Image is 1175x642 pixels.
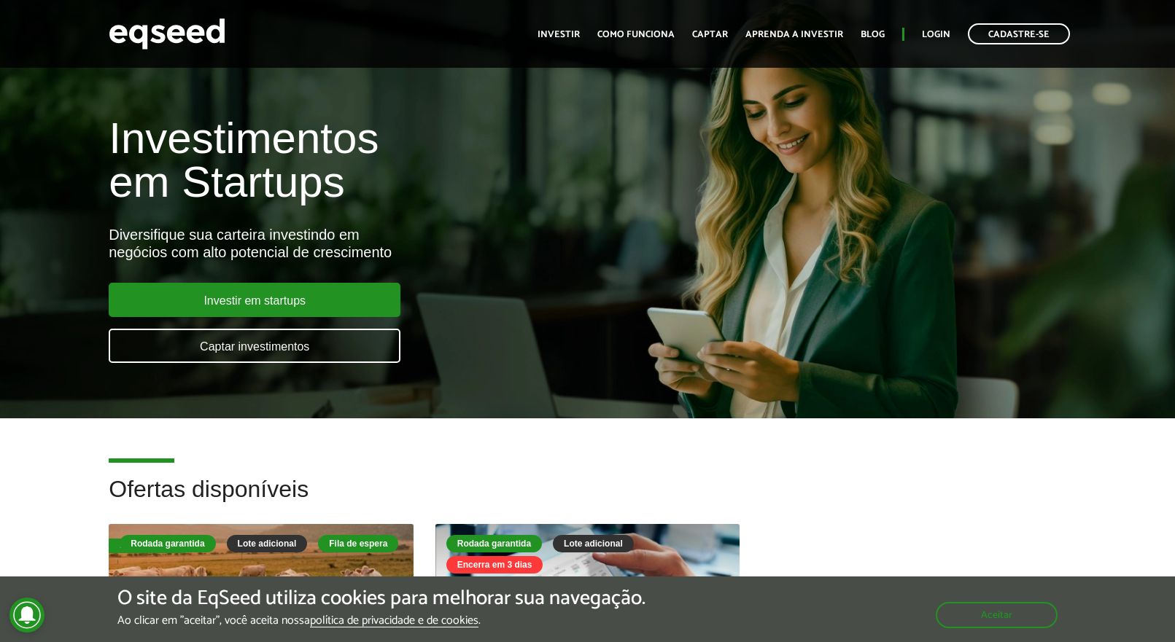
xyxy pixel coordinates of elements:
[922,30,950,39] a: Login
[968,23,1070,44] a: Cadastre-se
[310,615,478,627] a: política de privacidade e de cookies
[318,535,398,552] div: Fila de espera
[692,30,728,39] a: Captar
[109,539,190,553] div: Fila de espera
[109,226,675,261] div: Diversifique sua carteira investindo em negócios com alto potencial de crescimento
[227,535,308,552] div: Lote adicional
[109,283,400,317] a: Investir em startups
[861,30,885,39] a: Blog
[109,15,225,53] img: EqSeed
[936,602,1058,628] button: Aceitar
[446,556,543,574] div: Encerra em 3 dias
[109,329,400,363] a: Captar investimentos
[109,477,1066,524] h2: Ofertas disponíveis
[120,535,215,552] div: Rodada garantida
[117,587,645,610] h5: O site da EqSeed utiliza cookies para melhorar sua navegação.
[745,30,843,39] a: Aprenda a investir
[553,535,634,552] div: Lote adicional
[446,535,542,552] div: Rodada garantida
[597,30,675,39] a: Como funciona
[538,30,580,39] a: Investir
[109,117,675,204] h1: Investimentos em Startups
[117,614,645,627] p: Ao clicar em "aceitar", você aceita nossa .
